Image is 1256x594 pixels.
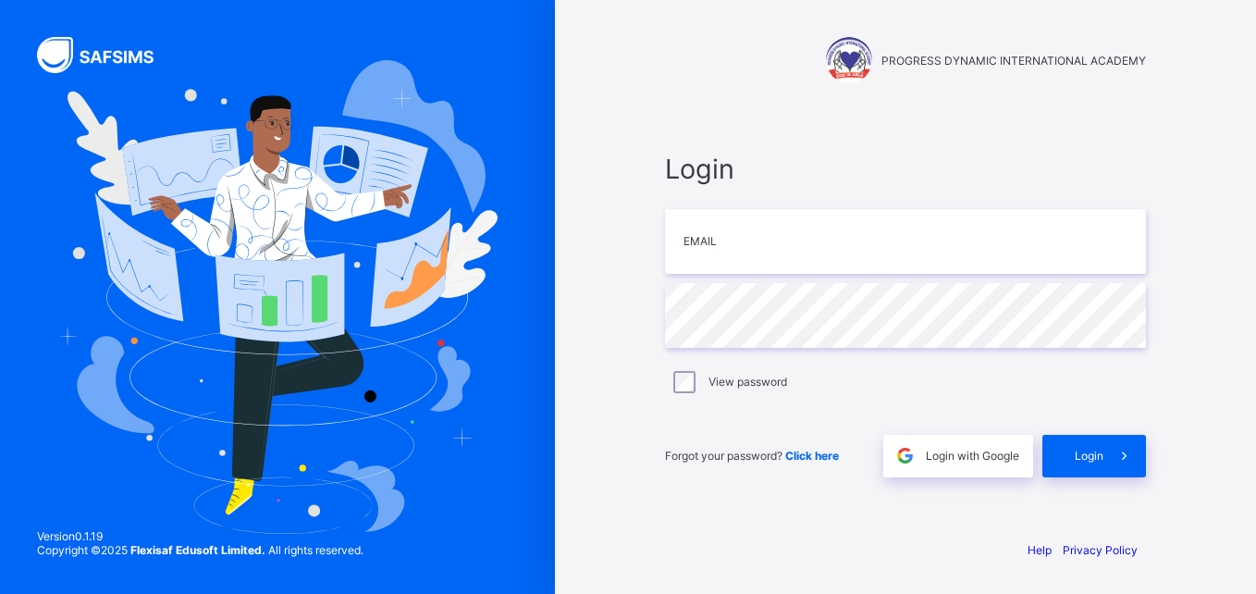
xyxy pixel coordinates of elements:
[37,37,176,73] img: SAFSIMS Logo
[57,60,498,534] img: Hero Image
[665,153,1146,185] span: Login
[708,375,787,389] label: View password
[1075,449,1103,463] span: Login
[37,543,363,557] span: Copyright © 2025 All rights reserved.
[785,449,839,463] a: Click here
[926,449,1019,463] span: Login with Google
[37,529,363,543] span: Version 0.1.19
[881,54,1146,68] span: PROGRESS DYNAMIC INTERNATIONAL ACADEMY
[894,445,916,466] img: google.396cfc9801f0270233282035f929180a.svg
[130,543,265,557] strong: Flexisaf Edusoft Limited.
[1063,543,1138,557] a: Privacy Policy
[665,449,839,463] span: Forgot your password?
[1028,543,1052,557] a: Help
